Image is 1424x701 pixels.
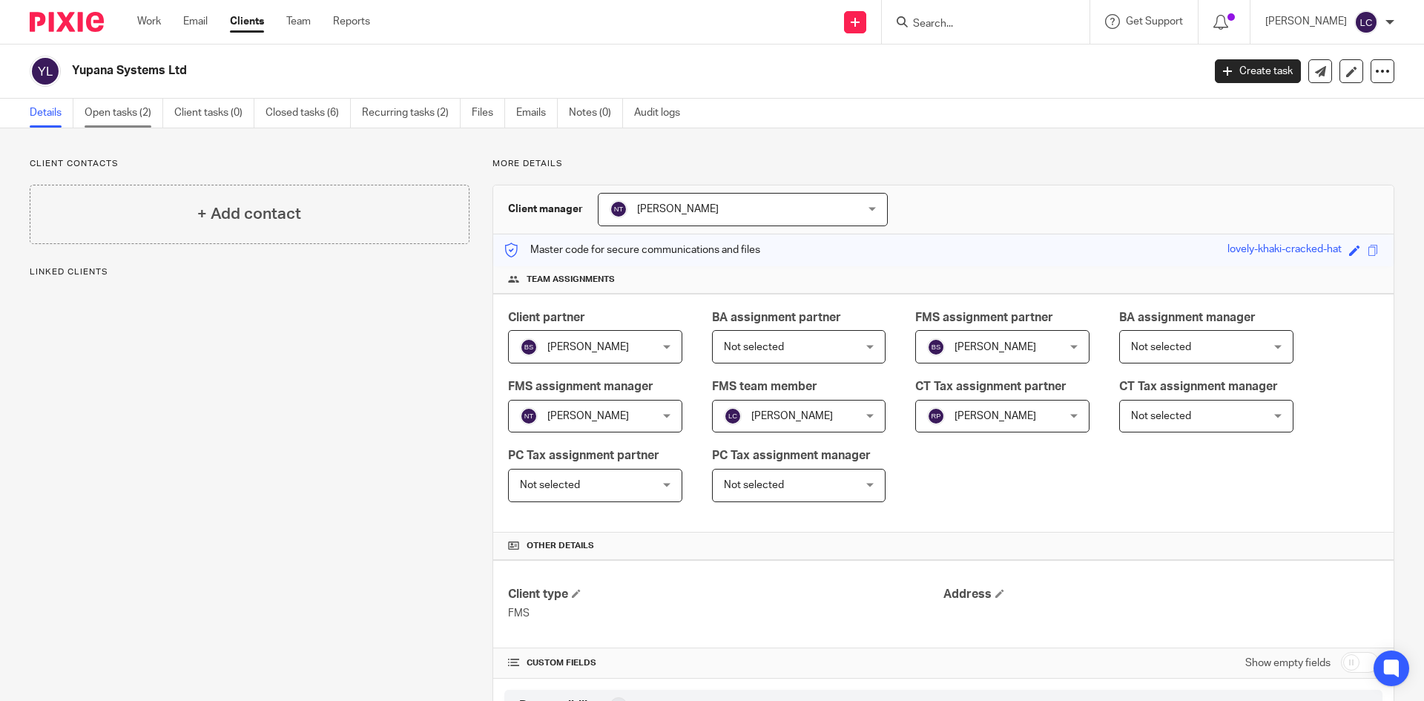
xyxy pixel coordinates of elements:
[183,14,208,29] a: Email
[508,450,659,461] span: PC Tax assignment partner
[637,204,719,214] span: [PERSON_NAME]
[1119,312,1256,323] span: BA assignment manager
[712,450,871,461] span: PC Tax assignment manager
[527,274,615,286] span: Team assignments
[508,587,943,602] h4: Client type
[492,158,1394,170] p: More details
[915,381,1067,392] span: CT Tax assignment partner
[927,338,945,356] img: svg%3E
[504,243,760,257] p: Master code for secure communications and files
[362,99,461,128] a: Recurring tasks (2)
[30,158,469,170] p: Client contacts
[508,381,653,392] span: FMS assignment manager
[610,200,627,218] img: svg%3E
[30,266,469,278] p: Linked clients
[751,411,833,421] span: [PERSON_NAME]
[927,407,945,425] img: svg%3E
[1131,411,1191,421] span: Not selected
[266,99,351,128] a: Closed tasks (6)
[30,99,73,128] a: Details
[85,99,163,128] a: Open tasks (2)
[516,99,558,128] a: Emails
[30,56,61,87] img: svg%3E
[569,99,623,128] a: Notes (0)
[955,411,1036,421] span: [PERSON_NAME]
[915,312,1053,323] span: FMS assignment partner
[286,14,311,29] a: Team
[527,540,594,552] span: Other details
[712,381,817,392] span: FMS team member
[230,14,264,29] a: Clients
[1119,381,1278,392] span: CT Tax assignment manager
[508,657,943,669] h4: CUSTOM FIELDS
[520,480,580,490] span: Not selected
[137,14,161,29] a: Work
[712,312,841,323] span: BA assignment partner
[724,342,784,352] span: Not selected
[1126,16,1183,27] span: Get Support
[1227,242,1342,259] div: lovely-khaki-cracked-hat
[520,338,538,356] img: svg%3E
[30,12,104,32] img: Pixie
[333,14,370,29] a: Reports
[72,63,969,79] h2: Yupana Systems Ltd
[547,411,629,421] span: [PERSON_NAME]
[508,606,943,621] p: FMS
[724,407,742,425] img: svg%3E
[1245,656,1331,671] label: Show empty fields
[520,407,538,425] img: svg%3E
[943,587,1379,602] h4: Address
[1131,342,1191,352] span: Not selected
[547,342,629,352] span: [PERSON_NAME]
[508,312,585,323] span: Client partner
[472,99,505,128] a: Files
[1265,14,1347,29] p: [PERSON_NAME]
[912,18,1045,31] input: Search
[634,99,691,128] a: Audit logs
[508,202,583,217] h3: Client manager
[955,342,1036,352] span: [PERSON_NAME]
[1354,10,1378,34] img: svg%3E
[197,203,301,226] h4: + Add contact
[174,99,254,128] a: Client tasks (0)
[1215,59,1301,83] a: Create task
[724,480,784,490] span: Not selected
